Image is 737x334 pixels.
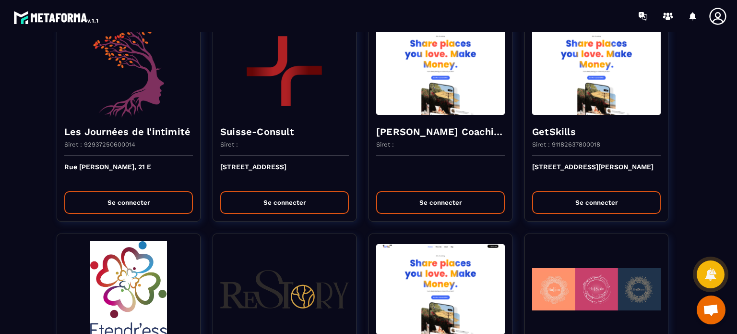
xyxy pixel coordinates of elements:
[220,163,349,184] p: [STREET_ADDRESS]
[64,125,193,138] h4: Les Journées de l'intimité
[220,191,349,214] button: Se connecter
[376,141,394,148] p: Siret :
[64,22,193,118] img: funnel-background
[697,296,725,324] a: Ouvrir le chat
[532,191,661,214] button: Se connecter
[376,125,505,138] h4: [PERSON_NAME] Coaching & Development
[64,141,135,148] p: Siret : 92937250600014
[13,9,100,26] img: logo
[532,163,661,184] p: [STREET_ADDRESS][PERSON_NAME]
[220,125,349,138] h4: Suisse-Consult
[376,191,505,214] button: Se connecter
[220,22,349,118] img: funnel-background
[532,22,661,118] img: funnel-background
[376,22,505,118] img: funnel-background
[532,125,661,138] h4: GetSkills
[64,191,193,214] button: Se connecter
[220,141,238,148] p: Siret :
[64,163,193,184] p: Rue [PERSON_NAME], 21 E
[532,141,600,148] p: Siret : 91182637800018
